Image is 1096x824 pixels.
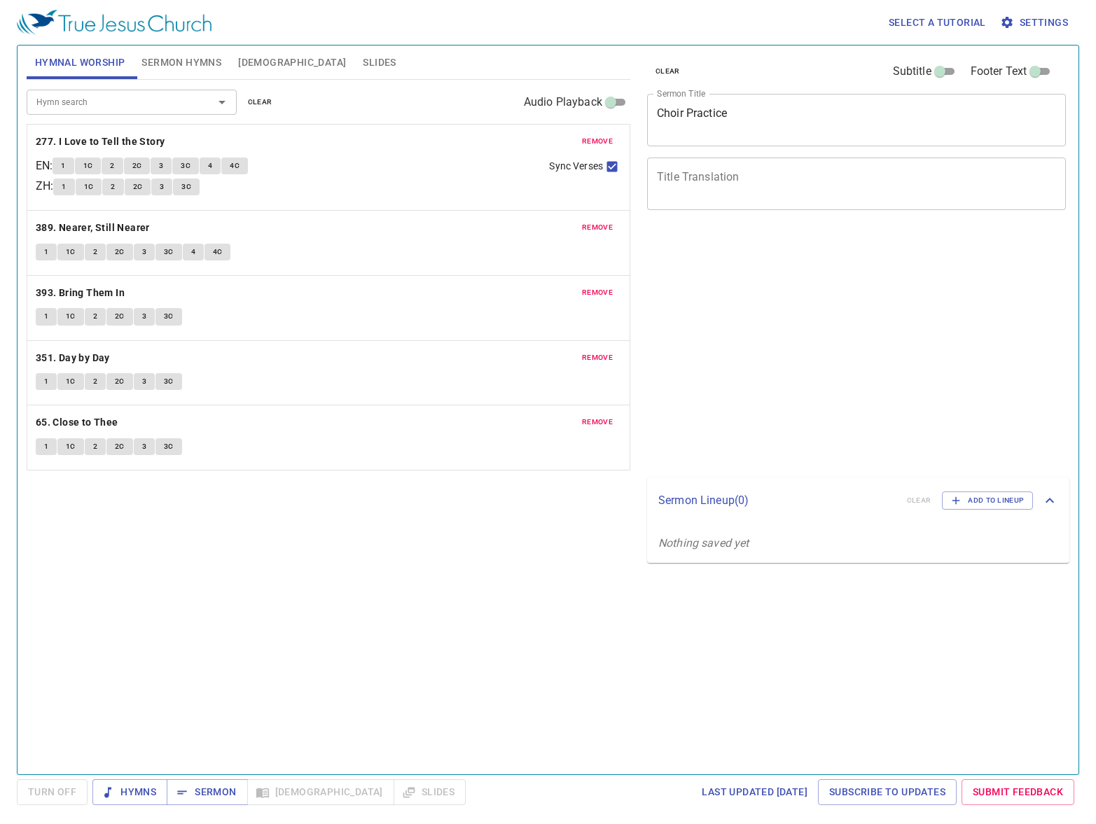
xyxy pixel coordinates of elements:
span: 2C [115,375,125,388]
button: 3C [172,158,199,174]
span: 3C [164,375,174,388]
div: Sermon Lineup(0)clearAdd to Lineup [647,477,1069,524]
span: 1C [66,310,76,323]
span: Hymns [104,783,156,801]
span: 3 [159,160,163,172]
button: remove [574,133,621,150]
p: Sermon Lineup ( 0 ) [658,492,896,509]
button: 2C [106,438,133,455]
button: 351. Day by Day [36,349,112,367]
span: 2 [93,246,97,258]
button: 3C [173,179,200,195]
button: 1C [57,373,84,390]
iframe: from-child [641,225,984,472]
span: 3C [164,246,174,258]
button: 1 [36,438,57,455]
button: 1C [57,308,84,325]
span: 3 [160,181,164,193]
button: Settings [997,10,1074,36]
span: 4C [213,246,223,258]
button: 2C [106,373,133,390]
button: 2C [106,244,133,260]
button: Select a tutorial [883,10,992,36]
button: 3 [134,373,155,390]
button: 4 [200,158,221,174]
button: 2 [85,438,106,455]
b: 389. Nearer, Still Nearer [36,219,150,237]
a: Subscribe to Updates [818,779,957,805]
button: 2 [85,308,106,325]
span: 2C [115,310,125,323]
button: 4 [183,244,204,260]
span: clear [655,65,680,78]
button: 393. Bring Them In [36,284,127,302]
button: remove [574,414,621,431]
span: 2C [115,246,125,258]
span: 1C [66,246,76,258]
span: 4 [208,160,212,172]
button: 2 [85,373,106,390]
span: 1 [44,310,48,323]
span: Settings [1003,14,1068,32]
button: Open [212,92,232,112]
span: Submit Feedback [973,783,1063,801]
button: 1C [75,158,102,174]
span: Footer Text [971,63,1027,80]
button: 1C [57,438,84,455]
img: True Jesus Church [17,10,211,35]
button: 1 [36,244,57,260]
span: 1C [66,375,76,388]
span: 2C [132,160,142,172]
button: 4C [204,244,231,260]
button: remove [574,349,621,366]
span: 3 [142,440,146,453]
button: 1 [53,158,74,174]
button: 2C [106,308,133,325]
button: 3C [155,308,182,325]
span: remove [582,221,613,234]
span: 1 [62,181,66,193]
span: remove [582,351,613,364]
span: 1C [66,440,76,453]
span: 1 [44,246,48,258]
button: 2 [102,158,123,174]
span: Select a tutorial [889,14,986,32]
button: 277. I Love to Tell the Story [36,133,167,151]
button: clear [240,94,281,111]
span: Last updated [DATE] [702,783,807,801]
span: 1 [44,440,48,453]
button: 3C [155,438,182,455]
button: 1 [36,308,57,325]
span: 2 [93,310,97,323]
button: 65. Close to Thee [36,414,120,431]
span: Subscribe to Updates [829,783,945,801]
button: 3 [151,158,172,174]
button: 2 [85,244,106,260]
a: Submit Feedback [962,779,1074,805]
button: 1C [76,179,102,195]
span: Subtitle [893,63,931,80]
span: 1 [61,160,65,172]
b: 351. Day by Day [36,349,110,367]
span: 2 [93,440,97,453]
button: 3 [151,179,172,195]
span: 3C [181,160,190,172]
button: 1 [53,179,74,195]
span: 4C [230,160,240,172]
span: remove [582,416,613,428]
a: Last updated [DATE] [696,779,813,805]
span: Audio Playback [524,94,602,111]
span: 3C [181,181,191,193]
button: remove [574,284,621,301]
span: Sync Verses [549,159,602,174]
span: 2C [133,181,143,193]
span: 1C [84,181,94,193]
span: remove [582,135,613,148]
span: 3C [164,440,174,453]
span: Sermon Hymns [141,54,221,71]
button: Sermon [167,779,247,805]
button: 2C [125,179,151,195]
span: Slides [363,54,396,71]
span: remove [582,286,613,299]
button: Add to Lineup [942,491,1033,510]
